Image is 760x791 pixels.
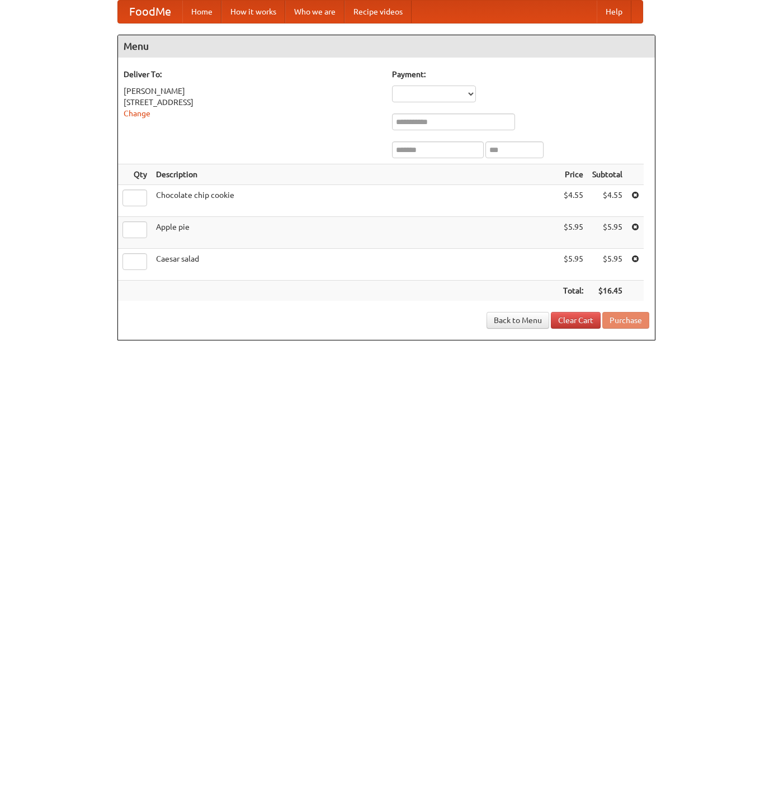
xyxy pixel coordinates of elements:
[152,217,559,249] td: Apple pie
[124,69,381,80] h5: Deliver To:
[124,97,381,108] div: [STREET_ADDRESS]
[118,35,655,58] h4: Menu
[152,164,559,185] th: Description
[588,249,627,281] td: $5.95
[559,217,588,249] td: $5.95
[588,217,627,249] td: $5.95
[559,249,588,281] td: $5.95
[487,312,549,329] a: Back to Menu
[551,312,601,329] a: Clear Cart
[559,281,588,301] th: Total:
[182,1,221,23] a: Home
[344,1,412,23] a: Recipe videos
[559,164,588,185] th: Price
[559,185,588,217] td: $4.55
[118,1,182,23] a: FoodMe
[602,312,649,329] button: Purchase
[124,109,150,118] a: Change
[118,164,152,185] th: Qty
[152,249,559,281] td: Caesar salad
[588,281,627,301] th: $16.45
[588,164,627,185] th: Subtotal
[152,185,559,217] td: Chocolate chip cookie
[285,1,344,23] a: Who we are
[588,185,627,217] td: $4.55
[221,1,285,23] a: How it works
[392,69,649,80] h5: Payment:
[124,86,381,97] div: [PERSON_NAME]
[597,1,631,23] a: Help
